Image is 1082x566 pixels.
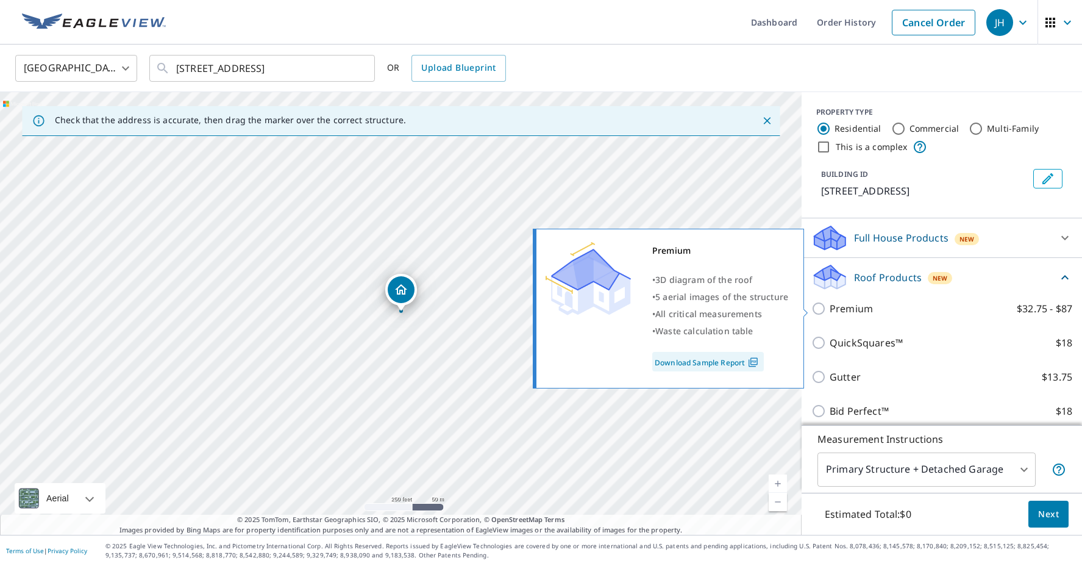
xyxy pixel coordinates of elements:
div: OR [387,55,506,82]
a: OpenStreetMap [491,515,543,524]
div: Roof ProductsNew [811,263,1072,292]
div: [GEOGRAPHIC_DATA] [15,51,137,85]
p: © 2025 Eagle View Technologies, Inc. and Pictometry International Corp. All Rights Reserved. Repo... [105,542,1076,560]
p: $13.75 [1042,370,1072,384]
p: $18 [1056,335,1072,350]
button: Close [759,113,775,129]
div: • [652,306,788,323]
label: Commercial [909,123,959,135]
a: Terms [544,515,564,524]
button: Edit building 1 [1033,169,1062,188]
p: [STREET_ADDRESS] [821,184,1028,198]
label: Residential [835,123,881,135]
span: © 2025 TomTom, Earthstar Geographics SIO, © 2025 Microsoft Corporation, © [237,515,564,525]
span: 3D diagram of the roof [655,274,752,285]
label: Multi-Family [987,123,1039,135]
span: Waste calculation table [655,325,753,337]
img: Premium [546,242,631,315]
label: This is a complex [836,141,908,153]
div: Aerial [43,483,73,514]
img: EV Logo [22,13,166,32]
div: • [652,323,788,340]
div: Dropped pin, building 1, Residential property, 540 Chestnut St Highlands, NC 28741 [385,274,417,312]
input: Search by address or latitude-longitude [176,51,350,85]
span: New [959,234,974,244]
div: JH [986,9,1013,36]
a: Current Level 17, Zoom In [769,475,787,493]
p: Premium [830,301,873,316]
div: PROPERTY TYPE [816,107,1067,118]
p: Full House Products [854,231,949,245]
p: Roof Products [854,270,922,285]
div: Full House ProductsNew [811,223,1072,253]
p: | [6,547,87,554]
p: Estimated Total: $0 [815,501,921,528]
p: BUILDING ID [821,169,868,179]
p: Gutter [830,370,861,384]
span: Upload Blueprint [421,60,496,76]
img: Pdf Icon [745,357,761,368]
a: Terms of Use [6,546,44,555]
span: Next [1038,507,1059,522]
a: Current Level 17, Zoom Out [769,493,787,511]
span: Your report will include the primary structure and a detached garage if one exists. [1052,462,1066,477]
div: • [652,271,788,288]
div: Premium [652,242,788,259]
span: 5 aerial images of the structure [655,291,788,303]
a: Download Sample Report [652,352,764,371]
p: $32.75 - $87 [1017,301,1072,316]
p: Check that the address is accurate, then drag the marker over the correct structure. [55,115,406,126]
a: Cancel Order [892,10,975,35]
p: Measurement Instructions [817,432,1066,446]
p: QuickSquares™ [830,335,903,350]
a: Privacy Policy [48,546,87,555]
div: • [652,288,788,306]
div: Primary Structure + Detached Garage [817,453,1036,487]
span: New [933,273,947,283]
div: Aerial [15,483,105,514]
span: All critical measurements [655,308,762,320]
a: Upload Blueprint [411,55,505,82]
p: Bid Perfect™ [830,404,889,418]
p: $18 [1056,404,1072,418]
button: Next [1028,501,1069,528]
